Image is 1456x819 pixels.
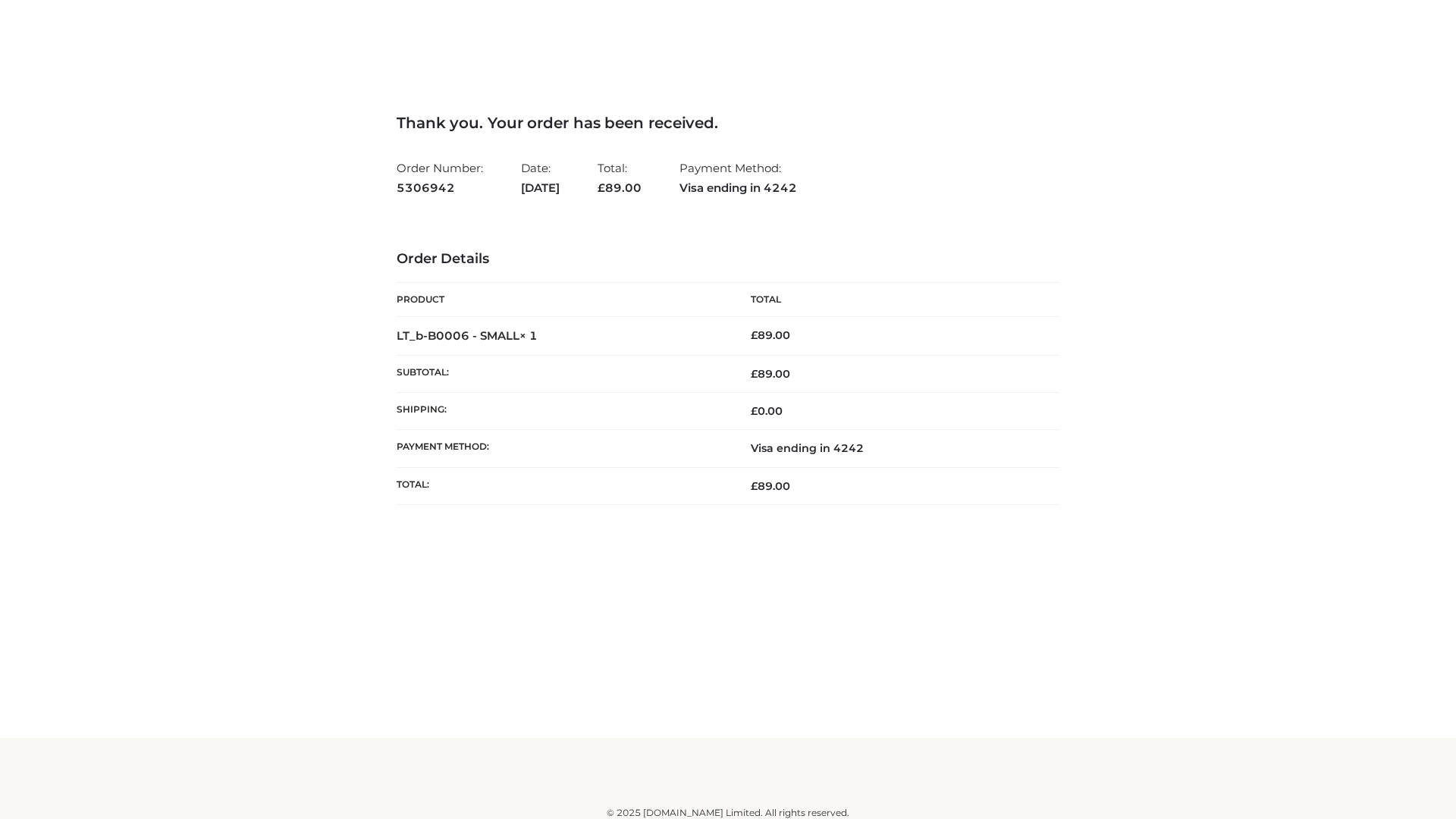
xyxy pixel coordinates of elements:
span: 89.00 [751,479,790,493]
span: £ [751,404,758,418]
h3: Order Details [397,251,1059,268]
th: Subtotal: [397,355,728,392]
th: Shipping: [397,393,728,430]
th: Total [728,283,1059,317]
li: Total: [598,155,642,201]
span: £ [598,180,605,195]
span: £ [751,367,758,381]
li: Order Number: [397,155,483,201]
h3: Thank you. Your order has been received. [397,114,1059,132]
li: Payment Method: [679,155,797,201]
span: 89.00 [598,180,642,195]
span: 89.00 [751,367,790,381]
bdi: 89.00 [751,328,790,342]
strong: Visa ending in 4242 [679,178,797,198]
strong: LT_b-B0006 - SMALL [397,328,538,343]
strong: 5306942 [397,178,483,198]
span: £ [751,479,758,493]
strong: [DATE] [521,178,560,198]
li: Date: [521,155,560,201]
td: Visa ending in 4242 [728,430,1059,467]
th: Product [397,283,728,317]
strong: × 1 [519,328,538,343]
th: Payment method: [397,430,728,467]
bdi: 0.00 [751,404,783,418]
th: Total: [397,467,728,504]
span: £ [751,328,758,342]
